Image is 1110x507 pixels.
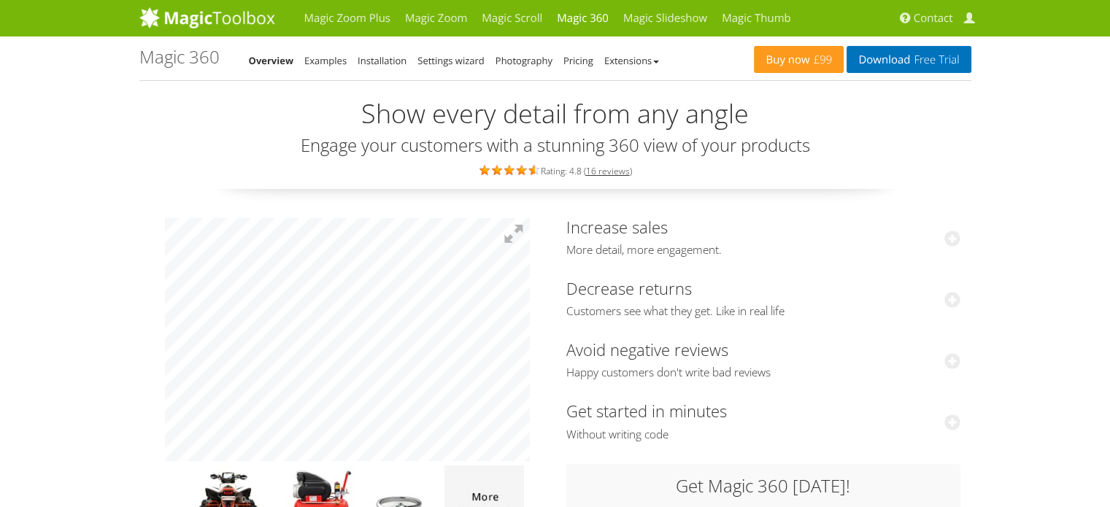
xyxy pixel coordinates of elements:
span: £99 [810,54,833,66]
span: Contact [914,11,953,26]
span: Free Trial [910,54,959,66]
a: Examples [304,54,347,67]
a: Decrease returnsCustomers see what they get. Like in real life [566,277,960,319]
a: Extensions [604,54,659,67]
a: Installation [358,54,406,67]
span: More detail, more engagement. [566,243,960,258]
a: Photography [496,54,552,67]
span: Without writing code [566,427,960,442]
a: Get started in minutesWithout writing code [566,400,960,441]
h1: Magic 360 [139,47,220,66]
a: Overview [249,54,294,67]
div: Rating: 4.8 ( ) [139,162,971,178]
h2: Show every detail from any angle [139,99,971,128]
span: Happy customers don't write bad reviews [566,365,960,380]
a: Pricing [563,54,593,67]
img: MagicToolbox.com - Image tools for your website [139,7,275,28]
a: 16 reviews [586,165,630,177]
a: Increase salesMore detail, more engagement. [566,216,960,258]
a: Buy now£99 [754,46,844,73]
h3: Get Magic 360 [DATE]! [581,476,946,495]
a: Settings wizard [417,54,485,67]
span: Customers see what they get. Like in real life [566,304,960,319]
a: Avoid negative reviewsHappy customers don't write bad reviews [566,338,960,380]
h3: Engage your customers with a stunning 360 view of your products [139,136,971,155]
a: DownloadFree Trial [847,46,971,73]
